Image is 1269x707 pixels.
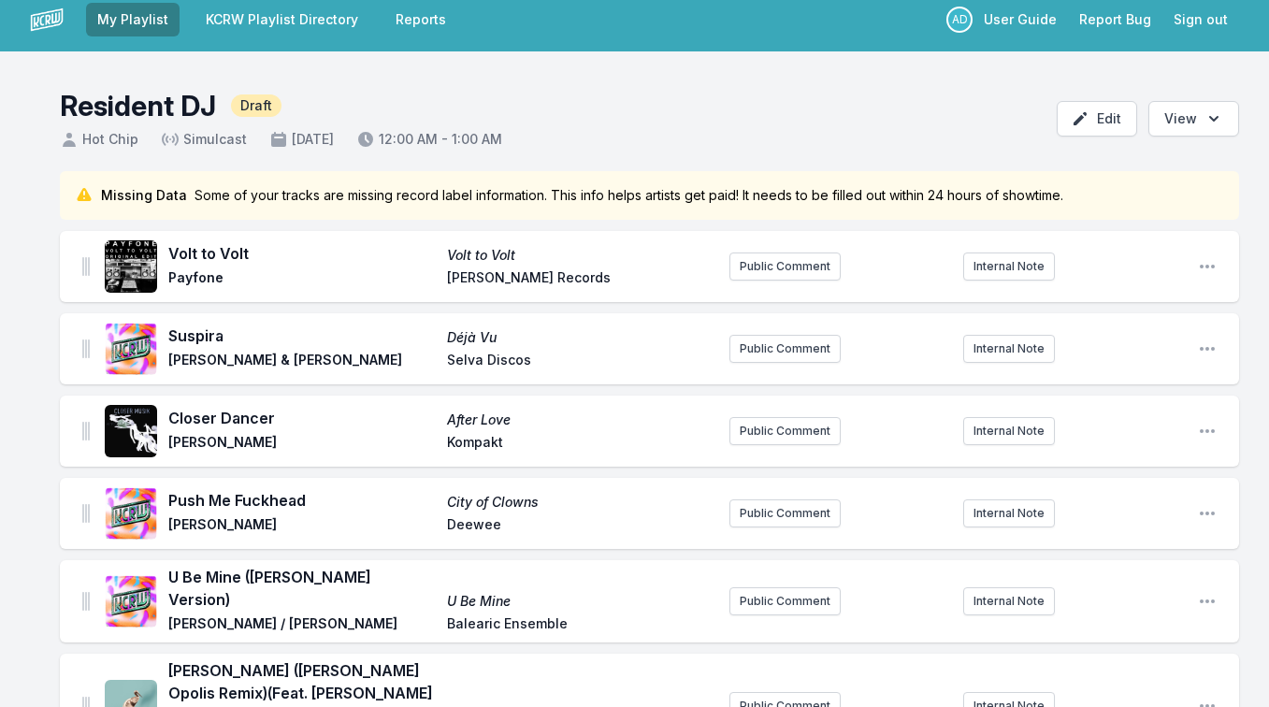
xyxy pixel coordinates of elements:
[1198,592,1217,611] button: Open playlist item options
[168,515,436,538] span: [PERSON_NAME]
[101,186,187,205] span: Missing Data
[161,130,247,149] span: Simulcast
[356,130,502,149] span: 12:00 AM - 1:00 AM
[447,411,714,429] span: After Love
[963,252,1055,281] button: Internal Note
[168,566,436,611] span: U Be Mine ([PERSON_NAME] Version)
[60,89,216,123] h1: Resident DJ
[1198,339,1217,358] button: Open playlist item options
[729,499,841,527] button: Public Comment
[168,614,436,637] span: [PERSON_NAME] / [PERSON_NAME]
[729,587,841,615] button: Public Comment
[447,268,714,291] span: [PERSON_NAME] Records
[1198,257,1217,276] button: Open playlist item options
[82,257,90,276] img: Drag Handle
[729,417,841,445] button: Public Comment
[447,351,714,373] span: Selva Discos
[729,252,841,281] button: Public Comment
[82,504,90,523] img: Drag Handle
[105,323,157,375] img: Déjà Vu
[105,575,157,628] img: U Be Mine
[231,94,281,117] span: Draft
[105,405,157,457] img: After Love
[447,493,714,512] span: City of Clowns
[384,3,457,36] a: Reports
[195,186,1063,205] span: Some of your tracks are missing record label information. This info helps artists get paid! It ne...
[1057,101,1137,137] button: Edit
[168,268,436,291] span: Payfone
[963,499,1055,527] button: Internal Note
[82,592,90,611] img: Drag Handle
[447,328,714,347] span: Déjà Vu
[82,339,90,358] img: Drag Handle
[447,614,714,637] span: Balearic Ensemble
[963,335,1055,363] button: Internal Note
[946,7,973,33] p: Andrea Domanick
[195,3,369,36] a: KCRW Playlist Directory
[447,515,714,538] span: Deewee
[973,3,1068,36] a: User Guide
[82,422,90,440] img: Drag Handle
[1068,3,1162,36] a: Report Bug
[1148,101,1239,137] button: Open options
[447,592,714,611] span: U Be Mine
[1198,422,1217,440] button: Open playlist item options
[168,489,436,512] span: Push Me Fuckhead
[60,130,138,149] span: Hot Chip
[168,325,436,347] span: Suspira
[447,246,714,265] span: Volt to Volt
[30,3,64,36] img: logo-white-87cec1fa9cbef997252546196dc51331.png
[963,587,1055,615] button: Internal Note
[168,407,436,429] span: Closer Dancer
[168,242,436,265] span: Volt to Volt
[168,351,436,373] span: [PERSON_NAME] & [PERSON_NAME]
[1198,504,1217,523] button: Open playlist item options
[168,433,436,455] span: [PERSON_NAME]
[105,487,157,540] img: City of Clowns
[105,240,157,293] img: Volt to Volt
[729,335,841,363] button: Public Comment
[447,433,714,455] span: Kompakt
[269,130,334,149] span: [DATE]
[1162,3,1239,36] button: Sign out
[963,417,1055,445] button: Internal Note
[86,3,180,36] a: My Playlist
